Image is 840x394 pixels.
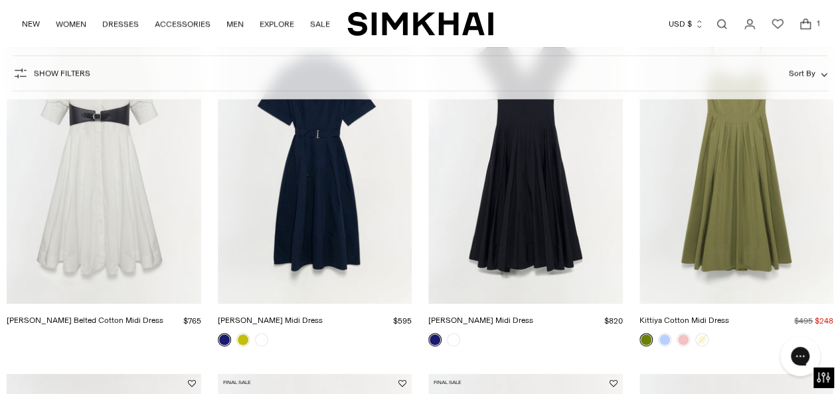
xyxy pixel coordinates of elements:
[393,316,412,325] span: $595
[155,9,210,39] a: ACCESSORIES
[792,11,819,37] a: Open cart modal
[11,344,133,383] iframe: Sign Up via Text for Offers
[260,9,294,39] a: EXPLORE
[183,316,201,325] span: $765
[428,315,533,324] a: [PERSON_NAME] Midi Dress
[639,12,834,304] img: Kittiya Cotton Midi Dress
[218,315,323,324] a: [PERSON_NAME] Midi Dress
[56,9,86,39] a: WOMEN
[604,316,623,325] span: $820
[736,11,763,37] a: Go to the account page
[764,11,791,37] a: Wishlist
[22,9,40,39] a: NEW
[188,379,196,387] button: Add to Wishlist
[226,9,244,39] a: MEN
[428,12,623,304] img: Nina Cotton Midi Dress
[639,315,729,324] a: Kittiya Cotton Midi Dress
[789,66,827,80] button: Sort By
[310,9,330,39] a: SALE
[13,62,90,84] button: Show Filters
[398,379,406,387] button: Add to Wishlist
[218,12,412,304] img: Deanna Cotton Midi Dress
[815,316,833,325] span: $248
[610,379,618,387] button: Add to Wishlist
[669,9,704,39] button: USD $
[347,11,493,37] a: SIMKHAI
[7,12,201,304] img: Olson Belted Cotton Midi Dress
[789,68,815,78] span: Sort By
[774,332,827,381] iframe: Gorgias live chat messenger
[709,11,735,37] a: Open search modal
[794,316,813,325] s: $495
[7,315,163,324] a: [PERSON_NAME] Belted Cotton Midi Dress
[102,9,139,39] a: DRESSES
[812,17,824,29] span: 1
[34,68,90,78] span: Show Filters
